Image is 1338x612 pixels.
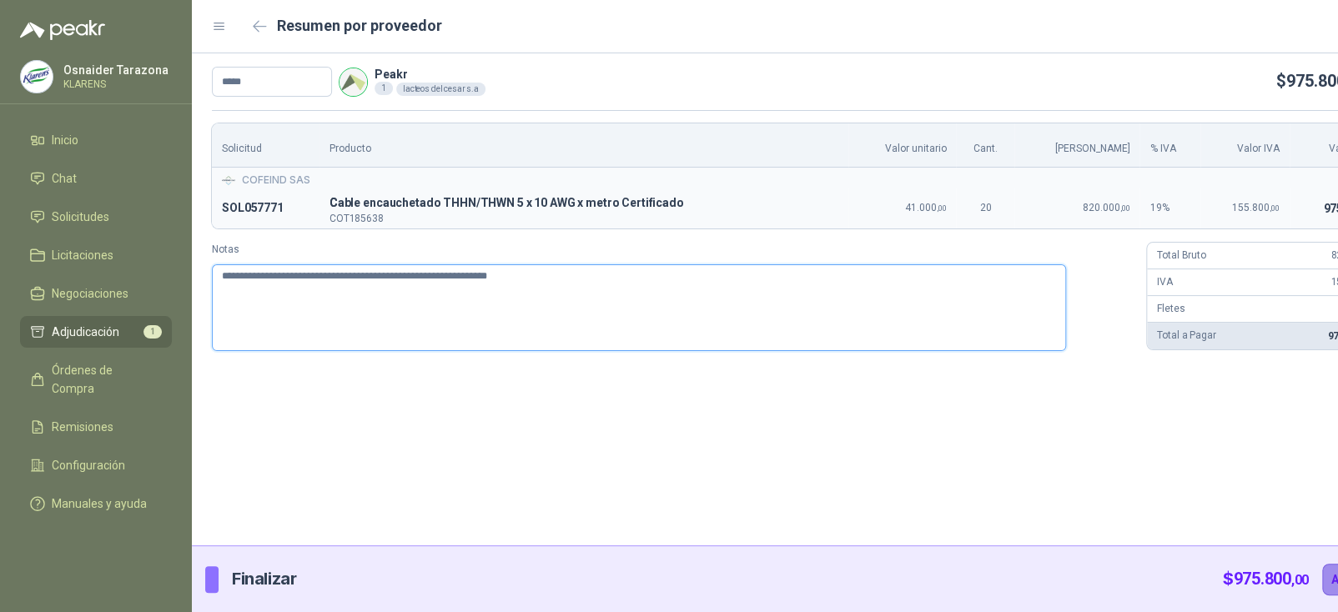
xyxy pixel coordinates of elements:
label: Notas [212,242,1133,258]
a: Solicitudes [20,201,172,233]
p: Finalizar [232,566,296,592]
span: Inicio [52,131,78,149]
a: Órdenes de Compra [20,354,172,404]
a: Remisiones [20,411,172,443]
h2: Resumen por proveedor [277,14,442,38]
a: Adjudicación1 [20,316,172,348]
span: Licitaciones [52,246,113,264]
p: $ [1222,566,1308,592]
a: Manuales y ayuda [20,488,172,519]
img: Company Logo [340,68,367,96]
p: C [329,193,838,213]
div: 1 [375,82,393,95]
p: KLARENS [63,79,169,89]
span: ,00 [1119,203,1129,213]
a: Configuración [20,449,172,481]
span: Chat [52,169,77,188]
span: 820.000 [1082,202,1129,213]
th: [PERSON_NAME] [1014,123,1139,168]
div: lacteos del cesar s.a [396,83,485,96]
span: 1 [143,325,162,339]
th: Valor unitario [848,123,956,168]
p: Osnaider Tarazona [63,64,169,76]
p: Fletes [1157,301,1185,317]
p: SOL057771 [222,198,309,218]
p: Total Bruto [1157,248,1205,263]
span: ,00 [936,203,946,213]
span: Manuales y ayuda [52,494,147,513]
span: 41.000 [904,202,946,213]
td: 20 [956,188,1014,228]
p: Peakr [375,68,485,80]
span: Solicitudes [52,208,109,226]
span: Adjudicación [52,323,119,341]
a: Licitaciones [20,239,172,271]
a: Negociaciones [20,278,172,309]
img: Company Logo [222,173,235,187]
a: Inicio [20,124,172,156]
th: Producto [319,123,848,168]
p: Total a Pagar [1157,328,1215,344]
span: Remisiones [52,418,113,436]
span: Negociaciones [52,284,128,303]
a: Chat [20,163,172,194]
th: % IVA [1139,123,1200,168]
span: ,00 [1270,203,1280,213]
span: 155.800 [1232,202,1280,213]
th: Cant. [956,123,1014,168]
span: Cable encauchetado THHN/THWN 5 x 10 AWG x metro Certificado [329,193,838,213]
img: Company Logo [21,61,53,93]
p: COT185638 [329,213,838,223]
th: Solicitud [212,123,319,168]
span: ,00 [1291,572,1309,588]
span: 975.800 [1233,569,1309,589]
p: IVA [1157,274,1173,290]
th: Valor IVA [1200,123,1290,168]
img: Logo peakr [20,20,105,40]
span: Configuración [52,456,125,474]
td: 19 % [1139,188,1200,228]
span: Órdenes de Compra [52,361,156,398]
